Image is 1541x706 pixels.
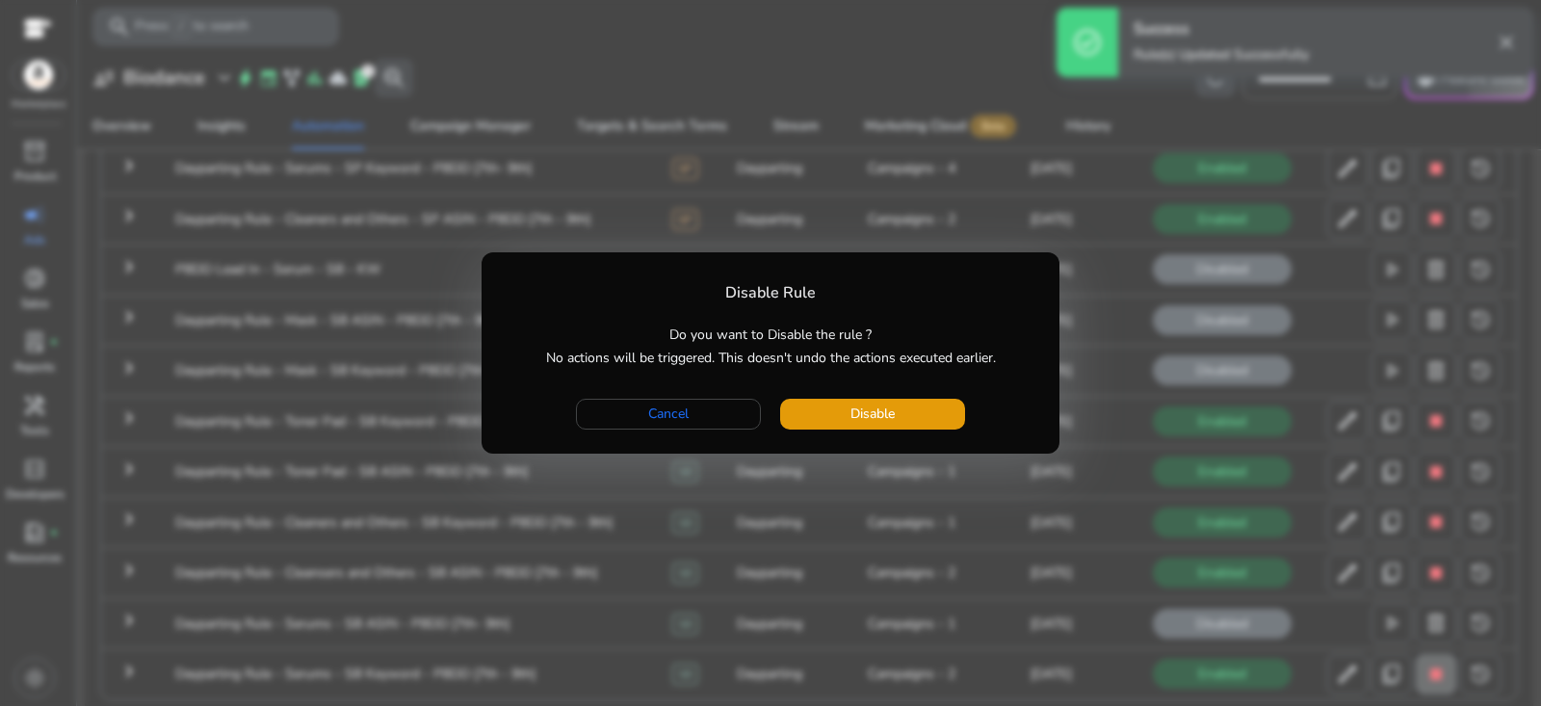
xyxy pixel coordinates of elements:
h4: Disable Rule [725,284,816,302]
span: Disable [850,404,895,424]
button: Cancel [576,399,761,430]
button: Disable [780,399,965,430]
p: Do you want to Disable the rule ? No actions will be triggered. This doesn't undo the actions exe... [506,324,1035,370]
span: Cancel [648,404,689,424]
